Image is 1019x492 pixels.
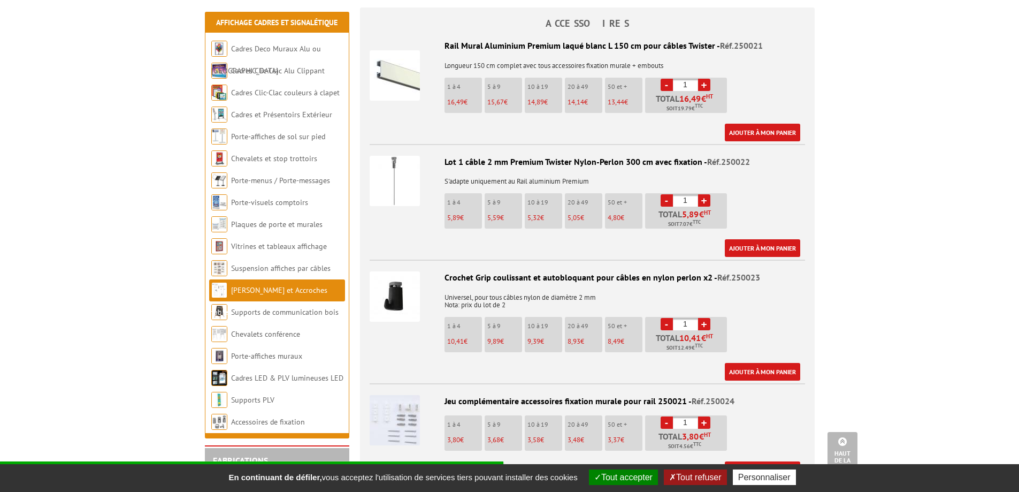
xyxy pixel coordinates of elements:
[648,94,727,113] p: Total
[447,337,464,346] span: 10,41
[447,214,482,222] p: €
[668,442,701,451] span: Soit €
[370,271,805,284] div: Crochet Grip coulissant et autobloquant pour câbles en nylon perlon x2 -
[487,322,522,330] p: 5 à 9
[704,431,711,438] sup: HT
[228,473,321,482] strong: En continuant de défiler,
[487,421,522,428] p: 5 à 9
[608,436,642,444] p: €
[698,417,710,429] a: +
[370,50,420,101] img: Rail Mural Aluminium Premium laqué blanc L 150 cm pour câbles Twister
[698,318,710,330] a: +
[679,94,701,103] span: 16,49
[568,213,580,222] span: 5,05
[231,176,330,185] a: Porte-menus / Porte-messages
[527,338,562,345] p: €
[216,18,338,27] a: Affichage Cadres et Signalétique
[447,97,464,107] span: 16,49
[527,83,562,90] p: 10 à 19
[725,461,800,479] a: Ajouter à mon panier
[487,99,522,106] p: €
[447,213,460,222] span: 5,89
[661,318,673,330] a: -
[447,83,482,90] p: 1 à 4
[648,210,727,229] p: Total
[487,436,522,444] p: €
[695,343,703,349] sup: TTC
[370,170,805,185] p: S'adapte uniquement au Rail aluminium Premium
[231,395,274,405] a: Supports PLV
[568,322,602,330] p: 20 à 49
[487,97,504,107] span: 15,67
[487,435,500,444] span: 3,68
[706,93,713,100] sup: HT
[666,344,703,352] span: Soit €
[447,435,460,444] span: 3,80
[648,334,727,352] p: Total
[608,83,642,90] p: 50 et +
[231,263,331,273] a: Suspension affiches par câbles
[679,334,701,342] span: 10,41
[231,198,308,207] a: Porte-visuels comptoirs
[487,338,522,345] p: €
[608,214,642,222] p: €
[678,104,692,113] span: 19.79
[527,436,562,444] p: €
[211,285,327,317] a: [PERSON_NAME] et Accroches tableaux
[211,216,227,232] img: Plaques de porte et murales
[231,66,325,75] a: Cadres Clic-Clac Alu Clippant
[682,210,711,218] span: €
[211,150,227,166] img: Chevalets et stop trottoirs
[231,241,327,251] a: Vitrines et tableaux affichage
[527,337,540,346] span: 9,39
[211,260,227,276] img: Suspension affiches par câbles
[211,238,227,254] img: Vitrines et tableaux affichage
[211,172,227,188] img: Porte-menus / Porte-messages
[527,99,562,106] p: €
[487,213,500,222] span: 5,59
[704,209,711,216] sup: HT
[213,455,268,475] a: FABRICATIONS"Sur Mesure"
[725,239,800,257] a: Ajouter à mon panier
[568,338,602,345] p: €
[370,156,420,206] img: Lot 1 câble 2 mm Premium Twister Nylon-Perlon 300 cm avec fixation
[693,441,701,447] sup: TTC
[447,421,482,428] p: 1 à 4
[733,470,796,485] button: Personnaliser (fenêtre modale)
[568,83,602,90] p: 20 à 49
[211,370,227,386] img: Cadres LED & PLV lumineuses LED
[231,110,332,119] a: Cadres et Présentoirs Extérieur
[664,470,726,485] button: Tout refuser
[231,351,302,361] a: Porte-affiches muraux
[231,329,300,339] a: Chevalets conférence
[211,326,227,342] img: Chevalets conférence
[231,417,305,427] a: Accessoires de fixation
[231,88,340,97] a: Cadres Clic-Clac couleurs à clapet
[370,271,420,322] img: Crochet Grip coulissant et autobloquant pour câbles en nylon perlon x2
[223,473,583,482] span: vous acceptez l'utilisation de services tiers pouvant installer des cookies
[527,213,540,222] span: 5,32
[568,337,580,346] span: 8,93
[487,337,500,346] span: 9,89
[608,435,620,444] span: 3,37
[828,432,857,476] a: Haut de la page
[211,44,321,75] a: Cadres Deco Muraux Alu ou [GEOGRAPHIC_DATA]
[678,344,692,352] span: 12.49
[725,124,800,141] a: Ajouter à mon panier
[717,272,760,283] span: Réf.250023
[527,214,562,222] p: €
[568,435,580,444] span: 3,48
[231,154,317,163] a: Chevalets et stop trottoirs
[211,282,227,298] img: Cimaises et Accroches tableaux
[447,99,482,106] p: €
[608,338,642,345] p: €
[211,414,227,430] img: Accessoires de fixation
[589,470,658,485] button: Tout accepter
[661,79,673,91] a: -
[695,103,703,109] sup: TTC
[608,199,642,206] p: 50 et +
[668,220,701,229] span: Soit €
[608,99,642,106] p: €
[608,97,624,107] span: 13,44
[568,214,602,222] p: €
